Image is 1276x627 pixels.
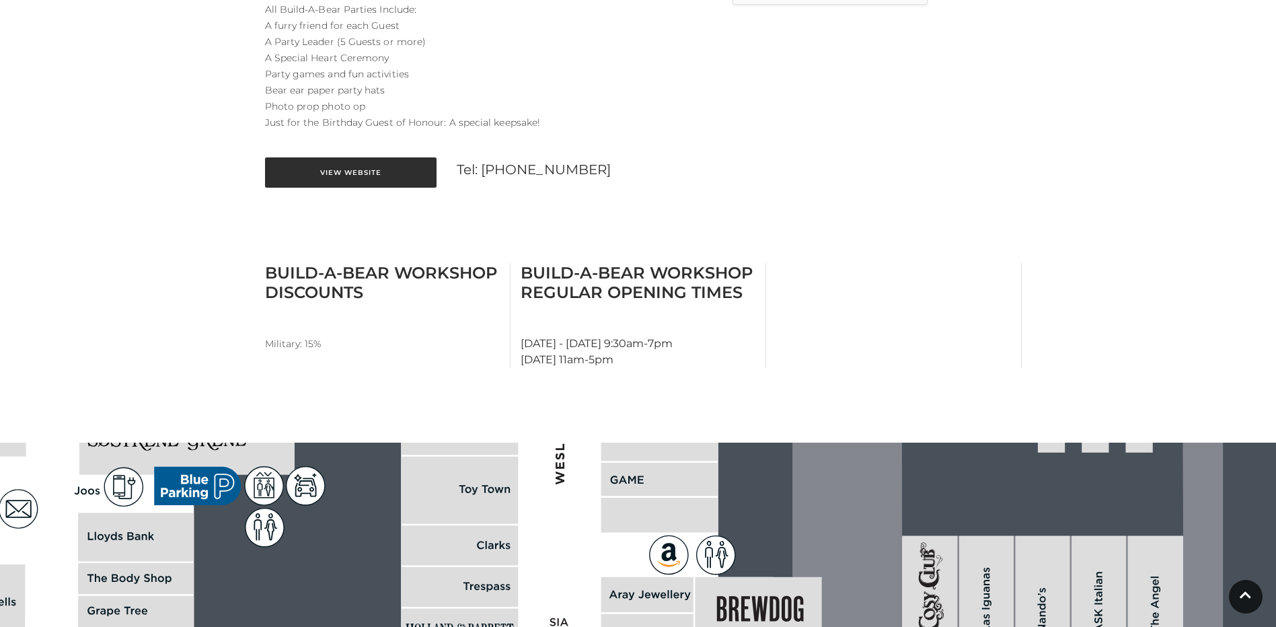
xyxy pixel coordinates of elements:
h3: Build-a-Bear Workshop Discounts [265,263,500,302]
h3: Build-a-Bear Workshop Regular Opening Times [521,263,755,302]
a: Tel: [PHONE_NUMBER] [457,161,611,178]
div: [DATE] - [DATE] 9:30am-7pm [DATE] 11am-5pm [511,263,766,368]
p: Military: 15% [265,336,500,352]
a: View Website [265,157,437,188]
